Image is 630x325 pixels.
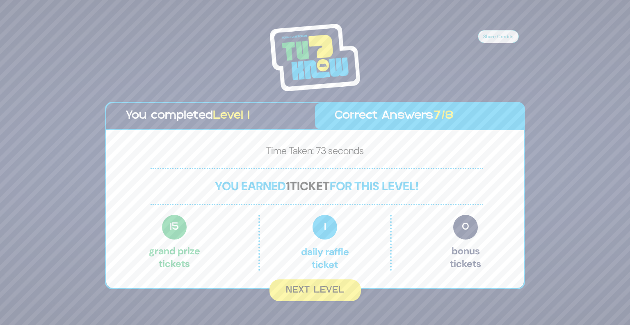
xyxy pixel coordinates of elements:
[213,111,250,121] span: Level 1
[433,111,454,121] span: 7/8
[313,215,337,240] span: 1
[270,24,360,91] img: Tournament Logo
[286,178,290,194] span: 1
[290,178,330,194] span: ticket
[277,215,372,271] p: Daily Raffle ticket
[215,178,419,194] span: You earned for this level!
[149,215,200,271] p: Grand Prize tickets
[478,30,519,43] button: Share Credits
[119,143,511,161] p: Time Taken: 73 seconds
[453,215,478,240] span: 0
[450,215,481,271] p: Bonus tickets
[335,107,504,125] p: Correct Answers
[126,107,295,125] p: You completed
[269,279,361,301] button: Next Level
[162,215,187,240] span: 15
